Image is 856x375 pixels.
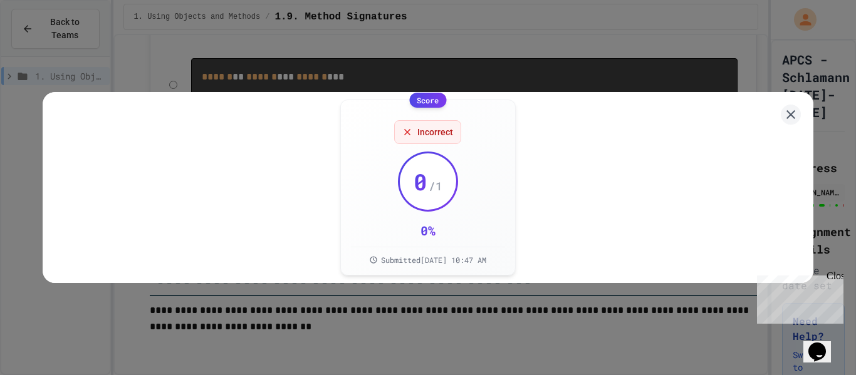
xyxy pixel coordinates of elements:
span: 0 [414,169,427,194]
span: / 1 [429,177,442,195]
div: Chat with us now!Close [5,5,86,80]
iframe: chat widget [752,270,843,324]
span: Incorrect [417,126,453,138]
iframe: chat widget [803,325,843,362]
span: Submitted [DATE] 10:47 AM [381,255,486,265]
div: Score [409,93,446,108]
div: 0 % [420,222,436,239]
